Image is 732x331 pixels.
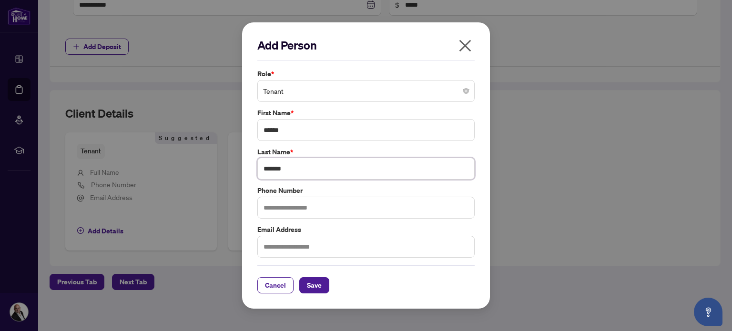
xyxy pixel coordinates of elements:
[263,82,469,100] span: Tenant
[257,38,475,53] h2: Add Person
[463,88,469,94] span: close-circle
[457,38,473,53] span: close
[257,185,475,196] label: Phone Number
[257,147,475,157] label: Last Name
[257,224,475,235] label: Email Address
[257,277,294,293] button: Cancel
[257,69,475,79] label: Role
[299,277,329,293] button: Save
[694,298,722,326] button: Open asap
[257,108,475,118] label: First Name
[307,278,322,293] span: Save
[265,278,286,293] span: Cancel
